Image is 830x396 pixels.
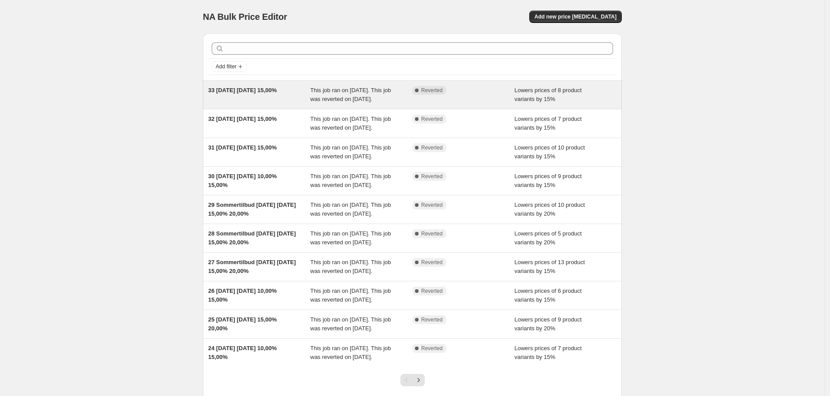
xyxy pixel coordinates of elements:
span: 33 [DATE] [DATE] 15,00% [208,87,277,93]
span: This job ran on [DATE]. This job was reverted on [DATE]. [310,173,391,188]
span: Reverted [421,316,443,323]
span: 24 [DATE] [DATE] 10,00% 15,00% [208,345,277,360]
span: Lowers prices of 7 product variants by 15% [515,345,582,360]
span: Lowers prices of 9 product variants by 15% [515,173,582,188]
button: Next [412,374,425,386]
button: Add new price [MEDICAL_DATA] [529,11,622,23]
span: 30 [DATE] [DATE] 10,00% 15,00% [208,173,277,188]
span: Lowers prices of 13 product variants by 15% [515,259,585,274]
span: This job ran on [DATE]. This job was reverted on [DATE]. [310,202,391,217]
span: NA Bulk Price Editor [203,12,287,22]
span: Reverted [421,259,443,266]
span: Reverted [421,144,443,151]
span: This job ran on [DATE]. This job was reverted on [DATE]. [310,288,391,303]
nav: Pagination [400,374,425,386]
span: 29 Sommertilbud [DATE] [DATE] 15,00% 20,00% [208,202,296,217]
span: This job ran on [DATE]. This job was reverted on [DATE]. [310,116,391,131]
span: Reverted [421,345,443,352]
span: Reverted [421,230,443,237]
span: This job ran on [DATE]. This job was reverted on [DATE]. [310,230,391,246]
span: Reverted [421,116,443,123]
span: 26 [DATE] [DATE] 10,00% 15,00% [208,288,277,303]
span: Lowers prices of 10 product variants by 15% [515,144,585,160]
span: This job ran on [DATE]. This job was reverted on [DATE]. [310,87,391,102]
span: Reverted [421,173,443,180]
span: This job ran on [DATE]. This job was reverted on [DATE]. [310,259,391,274]
span: Reverted [421,87,443,94]
span: Lowers prices of 7 product variants by 15% [515,116,582,131]
span: This job ran on [DATE]. This job was reverted on [DATE]. [310,316,391,332]
span: 25 [DATE] [DATE] 15,00% 20,00% [208,316,277,332]
span: 32 [DATE] [DATE] 15,00% [208,116,277,122]
span: Add filter [216,63,236,70]
span: Lowers prices of 9 product variants by 20% [515,316,582,332]
span: This job ran on [DATE]. This job was reverted on [DATE]. [310,345,391,360]
span: Lowers prices of 10 product variants by 20% [515,202,585,217]
span: Lowers prices of 6 product variants by 15% [515,288,582,303]
span: 27 Sommertilbud [DATE] [DATE] 15,00% 20,00% [208,259,296,274]
span: 31 [DATE] [DATE] 15,00% [208,144,277,151]
span: Lowers prices of 5 product variants by 20% [515,230,582,246]
span: Reverted [421,288,443,295]
button: Add filter [212,61,247,72]
span: Add new price [MEDICAL_DATA] [535,13,617,20]
span: 28 Sommertilbud [DATE] [DATE] 15,00% 20,00% [208,230,296,246]
span: Lowers prices of 8 product variants by 15% [515,87,582,102]
span: This job ran on [DATE]. This job was reverted on [DATE]. [310,144,391,160]
span: Reverted [421,202,443,209]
